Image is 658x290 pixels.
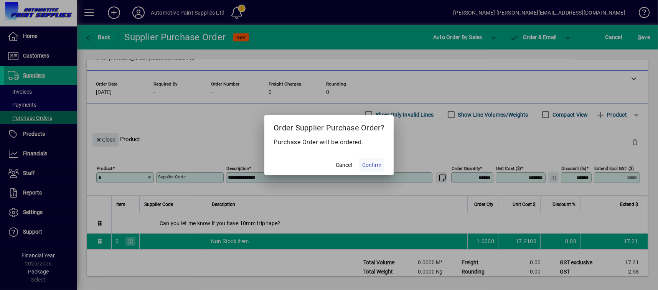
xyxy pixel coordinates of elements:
span: Cancel [336,161,352,169]
button: Cancel [331,158,356,172]
p: Purchase Order will be ordered. [274,138,384,147]
span: Confirm [362,161,381,169]
h2: Order Supplier Purchase Order? [264,115,394,137]
button: Confirm [359,158,384,172]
